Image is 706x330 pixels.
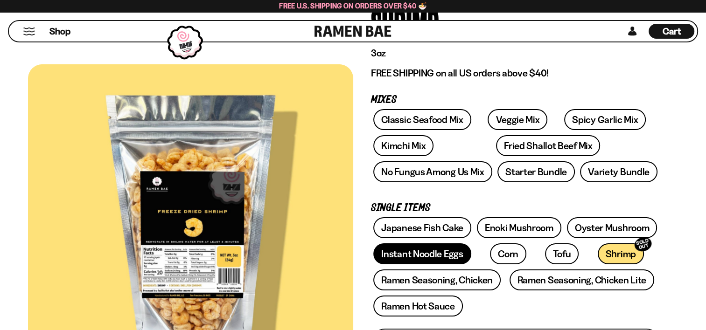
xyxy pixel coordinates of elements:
[373,109,471,130] a: Classic Seafood Mix
[564,109,646,130] a: Spicy Garlic Mix
[373,269,501,290] a: Ramen Seasoning, Chicken
[373,217,471,238] a: Japanese Fish Cake
[23,27,35,35] button: Mobile Menu Trigger
[373,161,492,182] a: No Fungus Among Us Mix
[371,204,660,213] p: Single Items
[373,296,463,316] a: Ramen Hot Sauce
[490,243,526,264] a: Corn
[371,47,660,59] p: 3oz
[49,25,70,38] span: Shop
[663,26,681,37] span: Cart
[496,135,600,156] a: Fried Shallot Beef Mix
[510,269,654,290] a: Ramen Seasoning, Chicken Lite
[373,243,471,264] a: Instant Noodle Eggs
[279,1,427,10] span: Free U.S. Shipping on Orders over $40 🍜
[545,243,579,264] a: Tofu
[373,135,433,156] a: Kimchi Mix
[371,67,660,79] p: FREE SHIPPING on all US orders above $40!
[371,96,660,104] p: Mixes
[497,161,575,182] a: Starter Bundle
[649,21,694,41] a: Cart
[49,24,70,39] a: Shop
[488,109,547,130] a: Veggie Mix
[580,161,657,182] a: Variety Bundle
[477,217,561,238] a: Enoki Mushroom
[567,217,657,238] a: Oyster Mushroom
